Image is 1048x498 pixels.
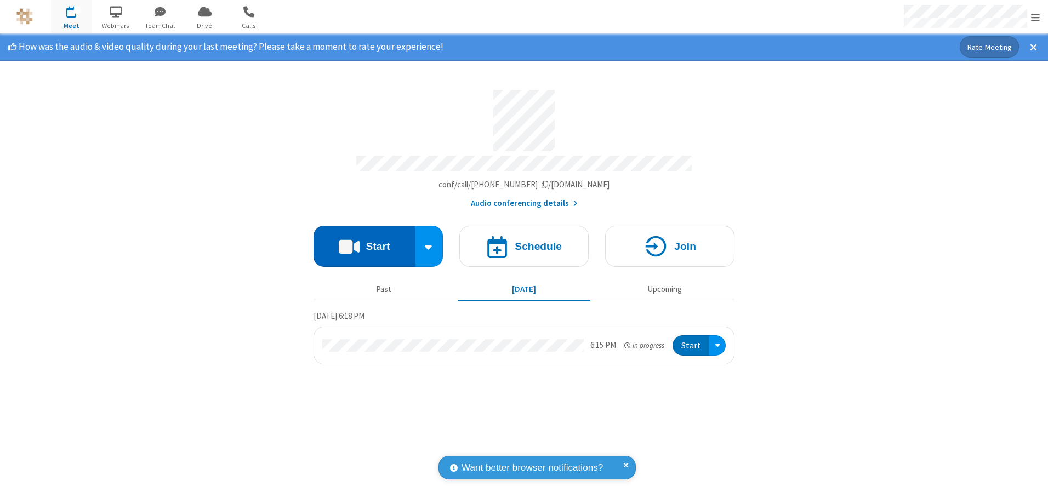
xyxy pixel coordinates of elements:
[960,36,1019,58] button: Rate Meeting
[140,21,181,31] span: Team Chat
[415,226,443,267] div: Start conference options
[95,21,136,31] span: Webinars
[438,179,610,190] span: Copy my meeting room link
[318,279,450,300] button: Past
[184,21,225,31] span: Drive
[624,340,664,351] em: in progress
[314,311,364,321] span: [DATE] 6:18 PM
[590,339,616,352] div: 6:15 PM
[366,241,390,251] h4: Start
[438,179,610,191] button: Copy my meeting room linkCopy my meeting room link
[16,8,33,25] img: QA Selenium DO NOT DELETE OR CHANGE
[314,226,415,267] button: Start
[19,41,443,53] span: How was the audio & video quality during your last meeting? Please take a moment to rate your exp...
[605,226,734,267] button: Join
[599,279,731,300] button: Upcoming
[674,241,696,251] h4: Join
[314,310,734,364] section: Today's Meetings
[314,82,734,209] section: Account details
[458,279,590,300] button: [DATE]
[51,21,92,31] span: Meet
[471,197,578,210] button: Audio conferencing details
[709,335,726,356] div: Open menu
[229,21,270,31] span: Calls
[462,461,603,475] span: Want better browser notifications?
[74,6,81,14] div: 1
[673,335,709,356] button: Start
[515,241,562,251] h4: Schedule
[459,226,589,267] button: Schedule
